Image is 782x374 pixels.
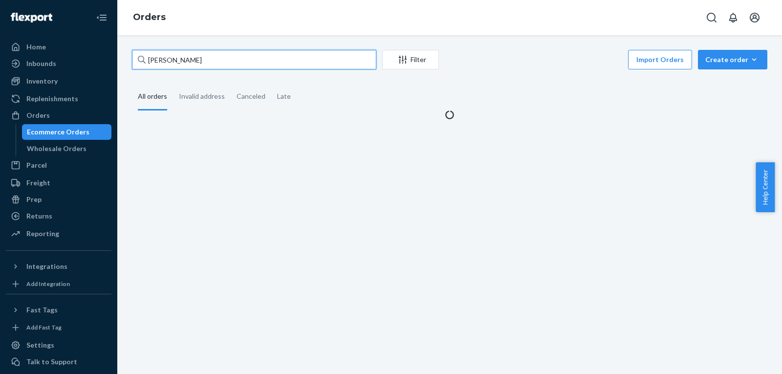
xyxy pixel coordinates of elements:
[723,8,743,27] button: Open notifications
[26,110,50,120] div: Orders
[6,108,111,123] a: Orders
[6,73,111,89] a: Inventory
[92,8,111,27] button: Close Navigation
[6,91,111,107] a: Replenishments
[26,229,59,239] div: Reporting
[27,127,89,137] div: Ecommerce Orders
[26,76,58,86] div: Inventory
[628,50,692,69] button: Import Orders
[702,8,721,27] button: Open Search Box
[277,84,291,109] div: Late
[11,13,52,22] img: Flexport logo
[6,208,111,224] a: Returns
[698,50,767,69] button: Create order
[179,84,225,109] div: Invalid address
[6,192,111,207] a: Prep
[132,50,376,69] input: Search orders
[383,55,438,65] div: Filter
[6,302,111,318] button: Fast Tags
[6,322,111,333] a: Add Fast Tag
[27,144,87,154] div: Wholesale Orders
[26,357,77,367] div: Talk to Support
[6,354,111,370] a: Talk to Support
[22,141,112,156] a: Wholesale Orders
[138,84,167,110] div: All orders
[26,178,50,188] div: Freight
[6,226,111,242] a: Reporting
[26,160,47,170] div: Parcel
[26,42,46,52] div: Home
[6,56,111,71] a: Inbounds
[26,59,56,68] div: Inbounds
[237,84,265,109] div: Canceled
[745,8,764,27] button: Open account menu
[6,337,111,353] a: Settings
[26,211,52,221] div: Returns
[756,162,775,212] button: Help Center
[22,124,112,140] a: Ecommerce Orders
[26,305,58,315] div: Fast Tags
[6,259,111,274] button: Integrations
[133,12,166,22] a: Orders
[6,175,111,191] a: Freight
[26,94,78,104] div: Replenishments
[26,280,70,288] div: Add Integration
[6,39,111,55] a: Home
[26,262,67,271] div: Integrations
[26,323,62,331] div: Add Fast Tag
[705,55,760,65] div: Create order
[125,3,174,32] ol: breadcrumbs
[6,278,111,290] a: Add Integration
[26,340,54,350] div: Settings
[382,50,439,69] button: Filter
[6,157,111,173] a: Parcel
[26,195,42,204] div: Prep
